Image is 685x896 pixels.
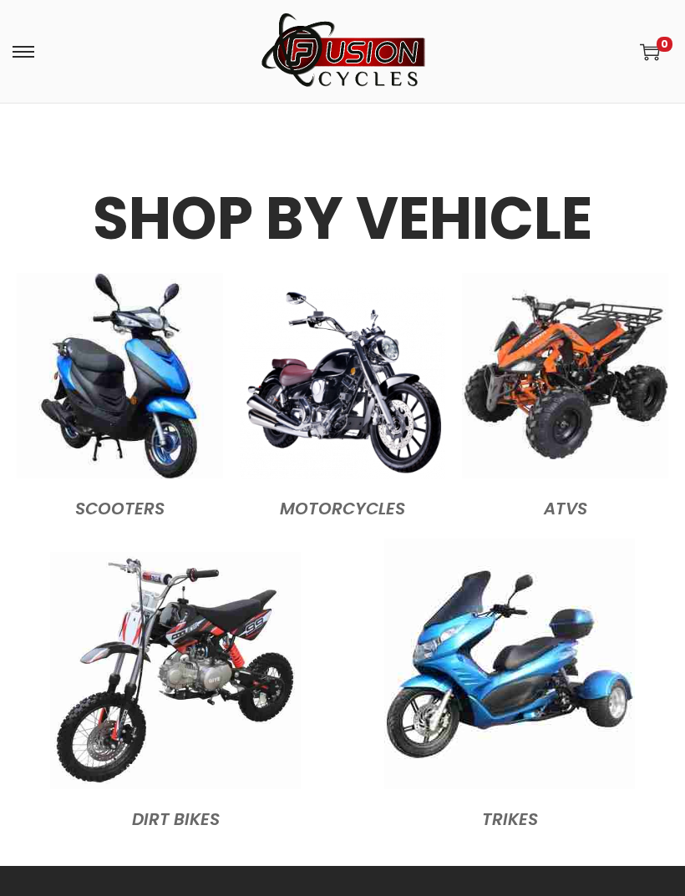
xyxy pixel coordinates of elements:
[240,486,446,522] figcaption: MOTORCYCLES
[259,13,426,90] img: Woostify mobile logo
[462,486,668,522] figcaption: ATVs
[8,190,677,248] h3: Shop By Vehicle
[17,797,334,833] figcaption: Dirt Bikes
[351,797,668,833] figcaption: Trikes
[17,486,223,522] figcaption: Scooters
[640,42,660,62] a: 0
